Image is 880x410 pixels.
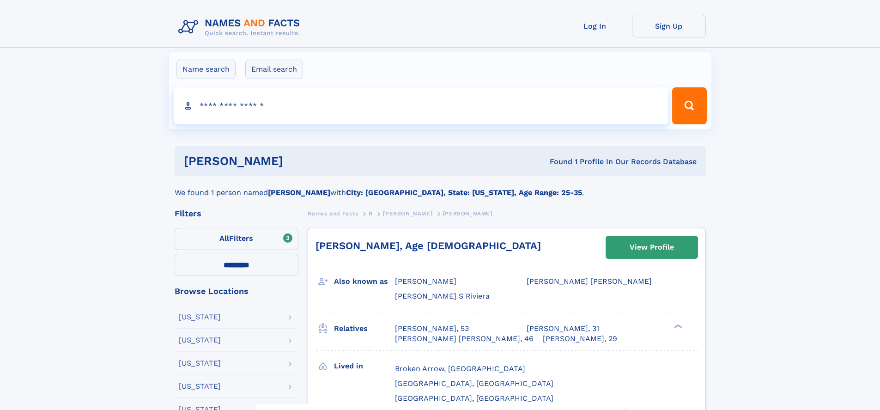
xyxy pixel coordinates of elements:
[174,87,668,124] input: search input
[179,383,221,390] div: [US_STATE]
[672,87,706,124] button: Search Button
[219,234,229,243] span: All
[383,208,432,219] a: [PERSON_NAME]
[175,209,298,218] div: Filters
[395,394,553,403] span: [GEOGRAPHIC_DATA], [GEOGRAPHIC_DATA]
[672,323,683,329] div: ❯
[316,240,541,251] a: [PERSON_NAME], Age [DEMOGRAPHIC_DATA]
[630,237,674,258] div: View Profile
[395,324,469,334] a: [PERSON_NAME], 53
[395,334,534,344] a: [PERSON_NAME] [PERSON_NAME], 46
[175,287,298,295] div: Browse Locations
[179,313,221,321] div: [US_STATE]
[606,236,698,258] a: View Profile
[395,379,553,388] span: [GEOGRAPHIC_DATA], [GEOGRAPHIC_DATA]
[632,15,706,37] a: Sign Up
[527,277,652,286] span: [PERSON_NAME] [PERSON_NAME]
[175,228,298,250] label: Filters
[416,157,697,167] div: Found 1 Profile In Our Records Database
[179,360,221,367] div: [US_STATE]
[175,15,308,40] img: Logo Names and Facts
[395,364,525,373] span: Broken Arrow, [GEOGRAPHIC_DATA]
[176,60,236,79] label: Name search
[369,208,373,219] a: R
[369,210,373,217] span: R
[346,188,582,197] b: City: [GEOGRAPHIC_DATA], State: [US_STATE], Age Range: 25-35
[443,210,492,217] span: [PERSON_NAME]
[308,208,358,219] a: Names and Facts
[245,60,303,79] label: Email search
[268,188,330,197] b: [PERSON_NAME]
[175,176,706,198] div: We found 1 person named with .
[543,334,617,344] a: [PERSON_NAME], 29
[179,337,221,344] div: [US_STATE]
[558,15,632,37] a: Log In
[334,358,395,374] h3: Lived in
[395,277,456,286] span: [PERSON_NAME]
[184,155,417,167] h1: [PERSON_NAME]
[395,292,490,300] span: [PERSON_NAME] S Riviera
[334,274,395,289] h3: Also known as
[383,210,432,217] span: [PERSON_NAME]
[527,324,599,334] a: [PERSON_NAME], 31
[334,321,395,337] h3: Relatives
